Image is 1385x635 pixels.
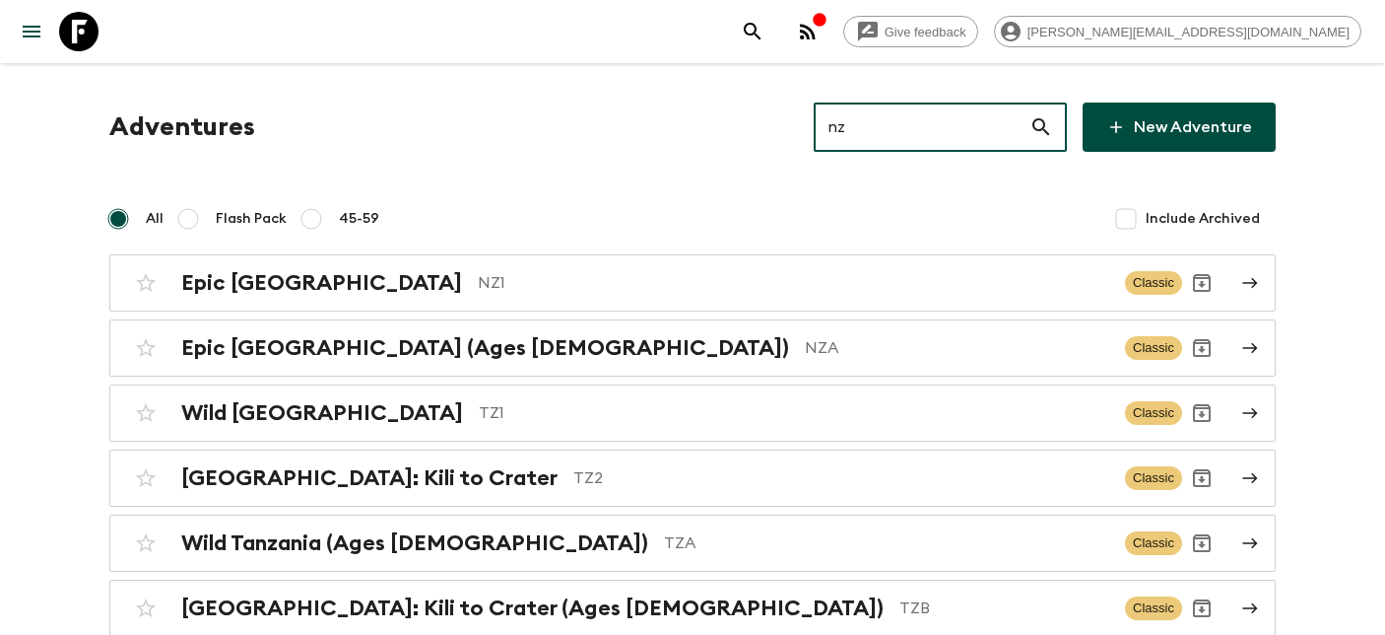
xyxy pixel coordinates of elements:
p: TZA [664,531,1109,555]
span: Give feedback [874,25,977,39]
button: search adventures [733,12,772,51]
p: TZ2 [573,466,1109,490]
div: [PERSON_NAME][EMAIL_ADDRESS][DOMAIN_NAME] [994,16,1361,47]
span: Flash Pack [216,209,287,229]
p: TZ1 [479,401,1109,425]
h1: Adventures [109,107,255,147]
h2: [GEOGRAPHIC_DATA]: Kili to Crater [181,465,558,491]
button: Archive [1182,589,1221,628]
a: Epic [GEOGRAPHIC_DATA] (Ages [DEMOGRAPHIC_DATA])NZAClassicArchive [109,319,1276,377]
span: Classic [1125,336,1182,360]
h2: Wild [GEOGRAPHIC_DATA] [181,400,463,426]
button: menu [12,12,51,51]
button: Archive [1182,263,1221,303]
h2: [GEOGRAPHIC_DATA]: Kili to Crater (Ages [DEMOGRAPHIC_DATA]) [181,596,884,621]
span: Classic [1125,597,1182,620]
h2: Wild Tanzania (Ages [DEMOGRAPHIC_DATA]) [181,530,648,556]
span: Classic [1125,271,1182,295]
span: 45-59 [339,209,379,229]
button: Archive [1182,328,1221,368]
p: TZB [899,597,1109,620]
a: Wild Tanzania (Ages [DEMOGRAPHIC_DATA])TZAClassicArchive [109,515,1276,572]
button: Archive [1182,393,1221,433]
button: Archive [1182,459,1221,498]
span: All [146,209,164,229]
input: e.g. AR1, Argentina [814,100,1029,155]
p: NZA [805,336,1109,360]
button: Archive [1182,524,1221,563]
a: Give feedback [843,16,978,47]
h2: Epic [GEOGRAPHIC_DATA] [181,270,462,296]
a: New Adventure [1083,103,1276,152]
span: Include Archived [1146,209,1260,229]
span: Classic [1125,466,1182,490]
span: [PERSON_NAME][EMAIL_ADDRESS][DOMAIN_NAME] [1017,25,1360,39]
a: [GEOGRAPHIC_DATA]: Kili to CraterTZ2ClassicArchive [109,450,1276,507]
span: Classic [1125,531,1182,555]
p: NZ1 [478,271,1109,295]
span: Classic [1125,401,1182,425]
h2: Epic [GEOGRAPHIC_DATA] (Ages [DEMOGRAPHIC_DATA]) [181,335,789,361]
a: Epic [GEOGRAPHIC_DATA]NZ1ClassicArchive [109,254,1276,312]
a: Wild [GEOGRAPHIC_DATA]TZ1ClassicArchive [109,385,1276,442]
